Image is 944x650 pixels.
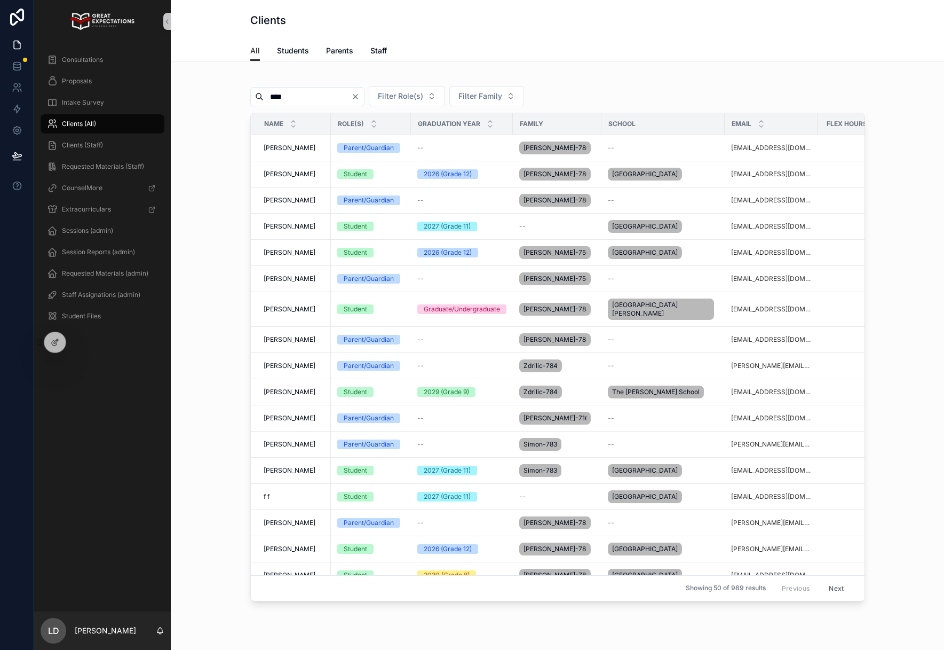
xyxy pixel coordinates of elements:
span: -- [417,335,424,344]
span: Role(s) [338,120,364,128]
a: [PERSON_NAME] [264,275,324,283]
a: [PERSON_NAME]-785 [519,301,595,318]
span: Simon-783 [523,466,557,475]
span: Name [264,120,283,128]
a: 2030 (Grade 8) [417,570,506,580]
div: Student [344,248,367,257]
span: -- [608,414,614,422]
a: -- [608,335,718,344]
p: [PERSON_NAME] [75,625,136,636]
a: [PERSON_NAME]-785 [519,331,595,348]
div: Student [344,222,367,231]
a: Parent/Guardian [337,143,404,153]
span: 0.00 [824,466,919,475]
span: 0.00 [824,275,919,283]
a: [EMAIL_ADDRESS][DOMAIN_NAME] [731,144,811,152]
span: 0.00 [824,414,919,422]
a: Requested Materials (Staff) [41,157,164,176]
span: [PERSON_NAME]-756 [523,275,586,283]
span: -- [608,362,614,370]
a: 0.00 [824,144,919,152]
span: Staff [370,45,387,56]
span: [PERSON_NAME] [264,275,315,283]
a: 0.00 [824,335,919,344]
a: -- [608,414,718,422]
div: Parent/Guardian [344,274,394,284]
a: Staff Assignations (admin) [41,285,164,304]
span: LD [48,624,59,637]
a: [PERSON_NAME] [264,388,324,396]
a: Parent/Guardian [337,335,404,344]
span: -- [417,275,424,283]
a: [GEOGRAPHIC_DATA][PERSON_NAME] [608,296,718,322]
a: Clients (Staff) [41,136,164,155]
a: -- [417,144,506,152]
span: [PERSON_NAME]-785 [523,335,586,344]
span: [PERSON_NAME] [264,335,315,344]
a: [EMAIL_ADDRESS][DOMAIN_NAME] [731,196,811,205]
a: [PERSON_NAME] [264,222,324,231]
div: 2027 (Grade 11) [424,492,471,502]
span: 0.00 [824,571,919,579]
a: -- [608,196,718,205]
a: Student [337,570,404,580]
a: Requested Materials (admin) [41,264,164,283]
span: Showing 50 of 989 results [686,584,766,592]
span: -- [519,222,526,231]
span: [PERSON_NAME] [264,196,315,205]
span: [PERSON_NAME] [264,414,315,422]
a: [EMAIL_ADDRESS][DOMAIN_NAME] [731,466,811,475]
a: [PERSON_NAME] [264,414,324,422]
span: Session Reports (admin) [62,248,135,256]
span: School [608,120,636,128]
span: CounselMore [62,184,102,192]
a: Simon-783 [519,462,595,479]
div: Student [344,492,367,502]
a: Parent/Guardian [337,413,404,423]
div: Student [344,466,367,475]
a: 0.00 [824,545,919,553]
div: 2027 (Grade 11) [424,466,471,475]
a: [GEOGRAPHIC_DATA] [608,166,718,183]
span: Clients (Staff) [62,141,103,150]
div: 2030 (Grade 8) [424,570,470,580]
span: [PERSON_NAME] [264,519,315,527]
a: [EMAIL_ADDRESS][DOMAIN_NAME] [731,388,811,396]
a: -- [417,440,506,449]
a: [PERSON_NAME] [264,305,324,314]
div: 2026 (Grade 12) [424,544,472,554]
a: All [250,41,260,61]
a: -- [519,222,595,231]
a: -- [519,492,595,501]
a: Parent/Guardian [337,195,404,205]
span: [PERSON_NAME] [264,248,315,257]
span: [GEOGRAPHIC_DATA] [612,222,678,231]
a: 0.00 [824,196,919,205]
span: Student Files [62,312,101,320]
span: 0.00 [824,362,919,370]
span: [PERSON_NAME]-782 [523,519,586,527]
a: 2027 (Grade 11) [417,492,506,502]
a: 0.00 [824,222,919,231]
span: -- [417,440,424,449]
span: [PERSON_NAME]-756 [523,248,586,257]
div: Parent/Guardian [344,440,394,449]
span: Consultations [62,56,103,64]
a: [PERSON_NAME][EMAIL_ADDRESS][DOMAIN_NAME] [731,440,811,449]
a: -- [417,414,506,422]
span: Sessions (admin) [62,226,113,235]
span: 0.00 [824,388,919,396]
a: [PERSON_NAME]-786 [519,192,595,209]
span: Proposals [62,77,92,85]
a: [EMAIL_ADDRESS][DOMAIN_NAME] [731,571,811,579]
span: [GEOGRAPHIC_DATA] [612,248,678,257]
a: 2027 (Grade 11) [417,222,506,231]
a: Student [337,248,404,257]
span: -- [417,362,424,370]
span: -- [519,492,526,501]
span: -- [608,335,614,344]
a: [PERSON_NAME]-756 [519,270,595,287]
